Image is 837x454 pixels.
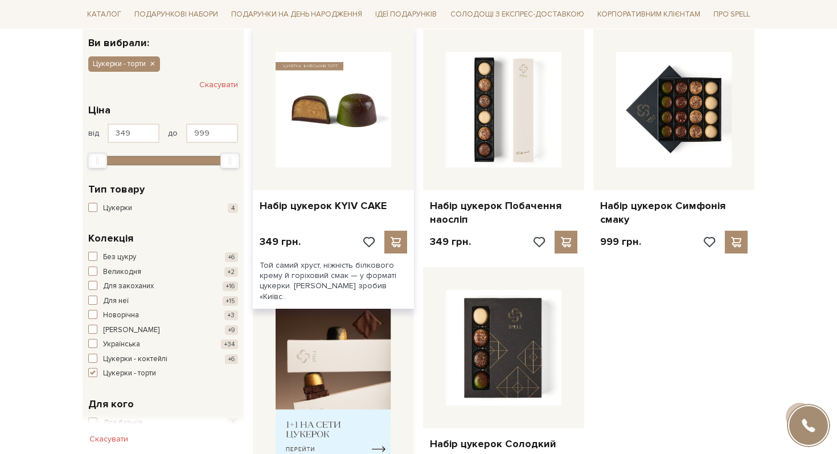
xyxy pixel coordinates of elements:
span: Без цукру [103,252,136,263]
span: Подарункові набори [130,6,223,23]
a: Набір цукерок KYIV CAKE [260,199,407,212]
span: +34 [221,340,238,349]
button: Цукерки - торти [88,56,160,71]
span: Ідеї подарунків [371,6,441,23]
button: Без цукру +6 [88,252,238,263]
div: Min [88,153,107,169]
span: Цукерки - торти [93,59,146,69]
span: Для батьків [103,418,143,429]
span: Ціна [88,103,110,118]
span: до [168,128,178,138]
p: 999 грн. [600,235,641,248]
button: [PERSON_NAME] +9 [88,325,238,336]
p: 349 грн. [260,235,301,248]
a: Набір цукерок Побачення наосліп [430,199,577,226]
span: Каталог [83,6,126,23]
span: Цукерки - коктейлі [103,354,167,365]
span: 4 [228,203,238,213]
button: Великодня +2 [88,267,238,278]
img: Набір цукерок KYIV CAKE [276,52,391,167]
a: Корпоративним клієнтам [593,5,705,24]
span: +16 [223,281,238,291]
button: Скасувати [83,430,135,448]
button: Для закоханих +16 [88,281,238,292]
span: +6 [225,252,238,262]
p: 349 грн. [430,235,471,248]
div: Той самий хруст, ніжність білкового крему й горіховий смак — у форматі цукерки. [PERSON_NAME] зро... [253,253,414,309]
span: Для неї [103,296,129,307]
button: Для неї +15 [88,296,238,307]
span: +3 [224,310,238,320]
span: Тип товару [88,182,145,197]
div: Ви вибрали: [83,29,244,48]
span: 4 [228,418,238,428]
span: Українська [103,339,140,350]
span: +9 [225,325,238,335]
span: Подарунки на День народження [227,6,367,23]
button: Новорічна +3 [88,310,238,321]
button: Для батьків 4 [88,418,238,429]
span: +15 [223,296,238,306]
span: +6 [225,354,238,364]
input: Ціна [186,124,238,143]
button: Скасувати [199,76,238,94]
div: Max [220,153,240,169]
span: +2 [224,267,238,277]
span: Для закоханих [103,281,154,292]
span: Великодня [103,267,141,278]
span: Цукерки - торти [103,368,156,379]
button: Цукерки 4 [88,203,238,214]
button: Українська +34 [88,339,238,350]
span: Новорічна [103,310,139,321]
input: Ціна [108,124,159,143]
span: Про Spell [709,6,754,23]
span: Колекція [88,231,133,246]
span: Для кого [88,396,134,412]
a: Солодощі з експрес-доставкою [446,5,589,24]
span: від [88,128,99,138]
button: Цукерки - коктейлі +6 [88,354,238,365]
span: Цукерки [103,203,132,214]
a: Набір цукерок Симфонія смаку [600,199,748,226]
span: [PERSON_NAME] [103,325,159,336]
button: Цукерки - торти [88,368,238,379]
